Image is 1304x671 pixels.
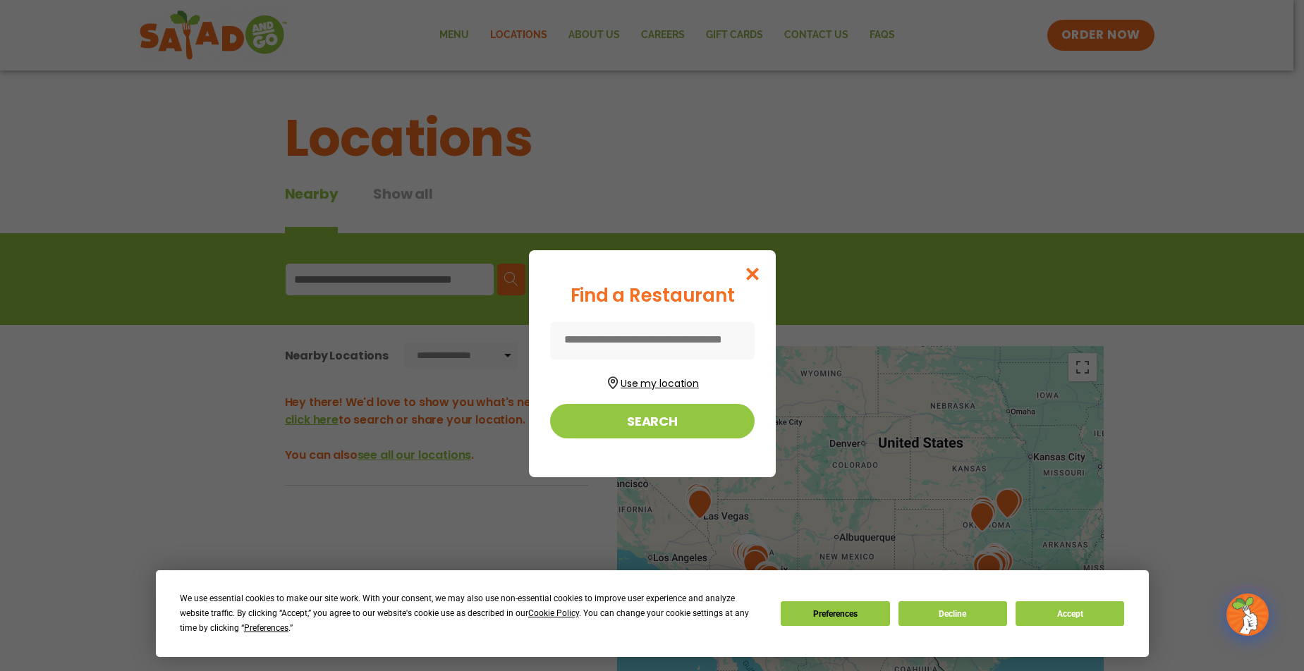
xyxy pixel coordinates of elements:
button: Preferences [781,601,889,626]
button: Close modal [729,250,775,297]
button: Accept [1016,601,1124,626]
span: Cookie Policy [528,608,579,618]
div: We use essential cookies to make our site work. With your consent, we may also use non-essential ... [180,591,764,636]
span: Preferences [244,623,288,633]
button: Search [550,404,755,438]
button: Use my location [550,372,755,391]
div: Find a Restaurant [550,282,755,309]
button: Decline [898,601,1007,626]
div: Cookie Consent Prompt [156,570,1149,657]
